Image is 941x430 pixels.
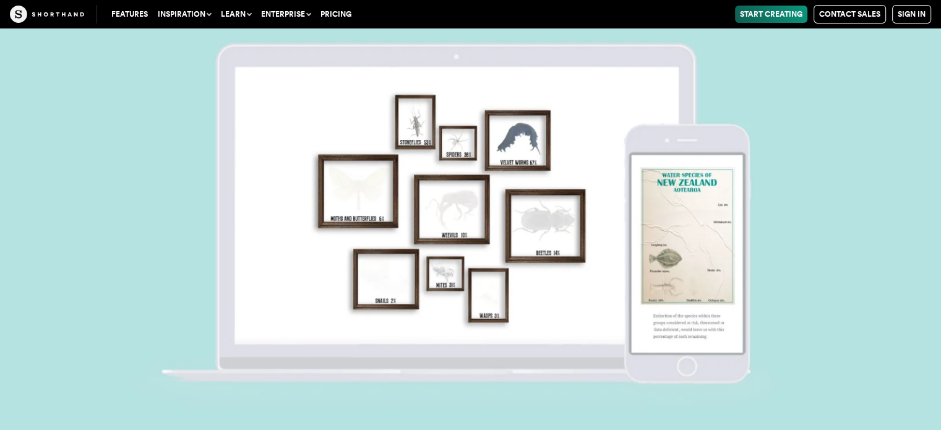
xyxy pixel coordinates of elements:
[814,5,886,24] a: Contact Sales
[153,6,216,23] button: Inspiration
[735,6,807,23] a: Start Creating
[256,6,316,23] button: Enterprise
[316,6,356,23] a: Pricing
[216,6,256,23] button: Learn
[892,5,931,24] a: Sign in
[106,6,153,23] a: Features
[10,6,84,23] img: The Craft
